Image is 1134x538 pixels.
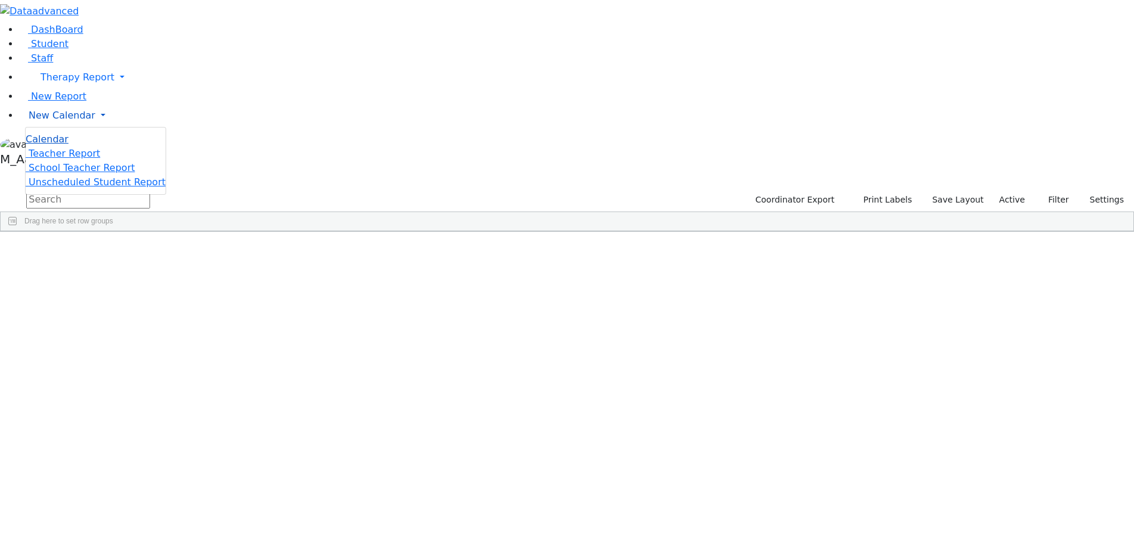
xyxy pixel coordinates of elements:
span: New Report [31,91,86,102]
label: Active [994,191,1030,209]
input: Search [26,191,150,209]
a: New Report [19,91,86,102]
ul: Therapy Report [25,127,166,195]
a: Unscheduled Student Report [26,176,166,188]
a: Calendar [26,132,68,147]
span: Drag here to set row groups [24,217,113,225]
a: Student [19,38,68,49]
span: Staff [31,52,53,64]
a: Staff [19,52,53,64]
button: Print Labels [849,191,917,209]
span: Calendar [26,133,68,145]
a: New Calendar [19,104,1134,127]
span: School Teacher Report [29,162,135,173]
button: Settings [1074,191,1129,209]
a: Teacher Report [26,148,100,159]
span: DashBoard [31,24,83,35]
span: New Calendar [29,110,95,121]
a: Therapy Report [19,66,1134,89]
button: Save Layout [927,191,989,209]
span: Teacher Report [29,148,100,159]
a: DashBoard [19,24,83,35]
span: Therapy Report [40,71,114,83]
span: Student [31,38,68,49]
button: Filter [1033,191,1074,209]
button: Coordinator Export [747,191,840,209]
span: Unscheduled Student Report [29,176,166,188]
a: School Teacher Report [26,162,135,173]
